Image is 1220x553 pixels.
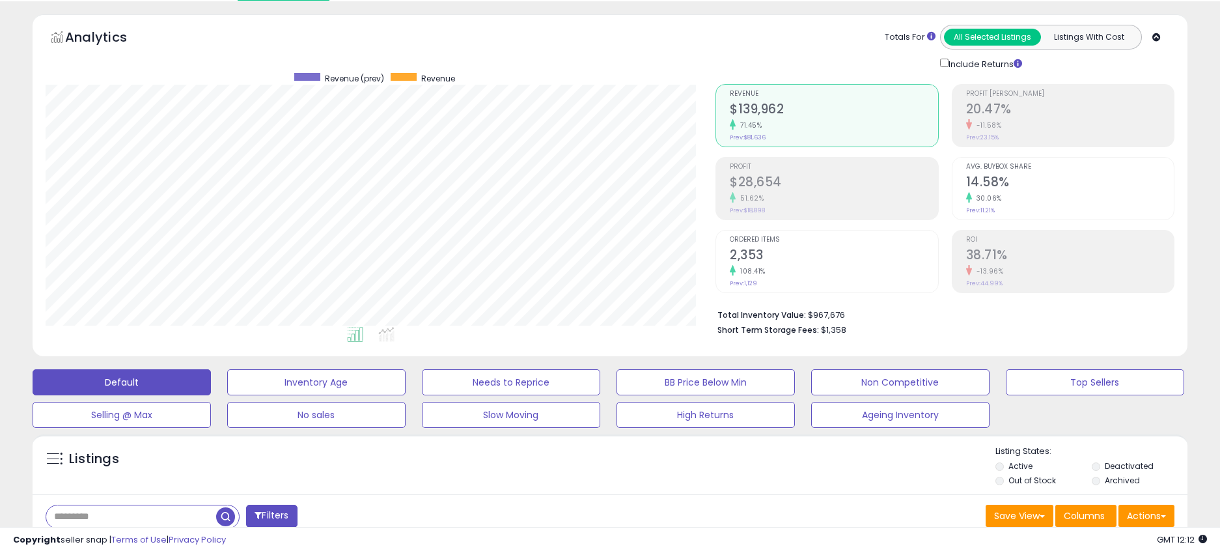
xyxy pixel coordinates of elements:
h2: 2,353 [730,248,938,265]
small: -11.58% [972,121,1002,130]
small: 51.62% [736,193,764,203]
button: High Returns [617,402,795,428]
span: Profit [730,163,938,171]
small: -13.96% [972,266,1004,276]
button: No sales [227,402,406,428]
button: Needs to Reprice [422,369,600,395]
div: seller snap | | [13,534,226,546]
b: Short Term Storage Fees: [717,324,819,335]
a: Privacy Policy [169,533,226,546]
small: Prev: 44.99% [966,279,1003,287]
label: Out of Stock [1008,475,1056,486]
button: Filters [246,505,297,528]
span: Ordered Items [730,236,938,244]
span: Revenue (prev) [325,73,384,84]
b: Total Inventory Value: [717,309,806,320]
div: Totals For [885,31,936,44]
span: Revenue [421,73,455,84]
h2: 20.47% [966,102,1174,119]
span: Revenue [730,91,938,98]
span: Profit [PERSON_NAME] [966,91,1174,98]
span: 2025-10-12 12:12 GMT [1157,533,1207,546]
span: Avg. Buybox Share [966,163,1174,171]
span: Columns [1064,509,1105,522]
small: 71.45% [736,121,762,130]
button: Listings With Cost [1040,29,1137,46]
button: Selling @ Max [33,402,211,428]
small: Prev: $81,636 [730,134,766,141]
button: Inventory Age [227,369,406,395]
strong: Copyright [13,533,61,546]
a: Terms of Use [111,533,167,546]
button: Actions [1118,505,1174,527]
h2: $28,654 [730,175,938,192]
h5: Listings [69,450,119,468]
button: Top Sellers [1006,369,1184,395]
button: Non Competitive [811,369,990,395]
li: $967,676 [717,306,1165,322]
button: Columns [1055,505,1116,527]
h2: $139,962 [730,102,938,119]
button: Save View [986,505,1053,527]
small: 30.06% [972,193,1002,203]
small: Prev: 1,129 [730,279,757,287]
button: BB Price Below Min [617,369,795,395]
button: All Selected Listings [944,29,1041,46]
small: 108.41% [736,266,766,276]
div: Include Returns [930,56,1038,71]
small: Prev: $18,898 [730,206,765,214]
button: Default [33,369,211,395]
h2: 14.58% [966,175,1174,192]
h5: Analytics [65,28,152,50]
small: Prev: 11.21% [966,206,995,214]
p: Listing States: [995,446,1187,458]
span: ROI [966,236,1174,244]
button: Slow Moving [422,402,600,428]
label: Active [1008,461,1033,472]
span: $1,358 [821,324,846,336]
label: Deactivated [1105,461,1154,472]
h2: 38.71% [966,248,1174,265]
button: Ageing Inventory [811,402,990,428]
small: Prev: 23.15% [966,134,999,141]
label: Archived [1105,475,1140,486]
